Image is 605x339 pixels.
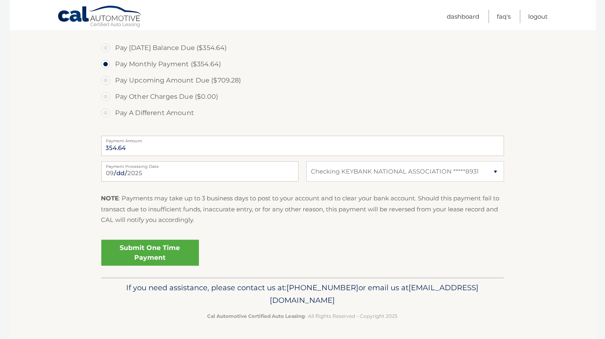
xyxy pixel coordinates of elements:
[497,10,511,23] a: FAQ's
[101,194,119,202] strong: NOTE
[101,136,504,142] label: Payment Amount
[101,240,199,266] a: Submit One Time Payment
[101,105,504,121] label: Pay A Different Amount
[101,193,504,225] p: : Payments may take up to 3 business days to post to your account and to clear your bank account....
[107,281,499,307] p: If you need assistance, please contact us at: or email us at
[101,56,504,72] label: Pay Monthly Payment ($354.64)
[101,72,504,89] label: Pay Upcoming Amount Due ($709.28)
[57,5,143,29] a: Cal Automotive
[207,313,305,319] strong: Cal Automotive Certified Auto Leasing
[101,136,504,156] input: Payment Amount
[101,161,299,182] input: Payment Date
[101,40,504,56] label: Pay [DATE] Balance Due ($354.64)
[287,283,359,292] span: [PHONE_NUMBER]
[101,89,504,105] label: Pay Other Charges Due ($0.00)
[107,312,499,320] p: - All Rights Reserved - Copyright 2025
[101,161,299,168] label: Payment Processing Date
[529,10,548,23] a: Logout
[447,10,480,23] a: Dashboard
